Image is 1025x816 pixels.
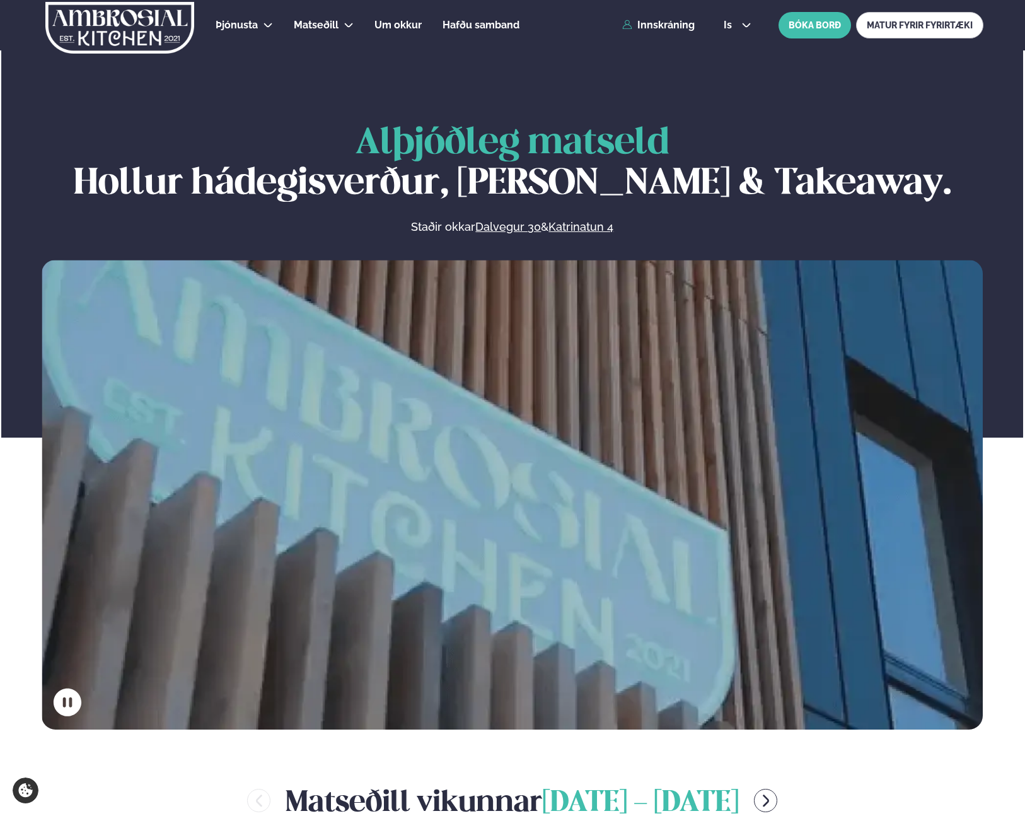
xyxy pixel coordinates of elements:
a: Innskráning [622,20,695,31]
h1: Hollur hádegisverður, [PERSON_NAME] & Takeaway. [42,124,983,204]
a: Katrinatun 4 [548,219,613,235]
a: Hafðu samband [443,18,519,33]
button: is [714,20,761,30]
span: Matseðill [294,19,339,31]
span: Hafðu samband [443,19,519,31]
a: Dalvegur 30 [475,219,541,235]
span: Um okkur [374,19,422,31]
p: Staðir okkar & [274,219,751,235]
a: Cookie settings [13,778,38,803]
button: BÓKA BORÐ [779,12,851,38]
a: Um okkur [374,18,422,33]
a: Matseðill [294,18,339,33]
span: Alþjóðleg matseld [356,126,669,161]
a: Þjónusta [216,18,258,33]
a: MATUR FYRIR FYRIRTÆKI [856,12,983,38]
span: Þjónusta [216,19,258,31]
span: is [724,20,736,30]
img: logo [45,2,195,54]
button: menu-btn-left [247,789,270,812]
button: menu-btn-right [754,789,777,812]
